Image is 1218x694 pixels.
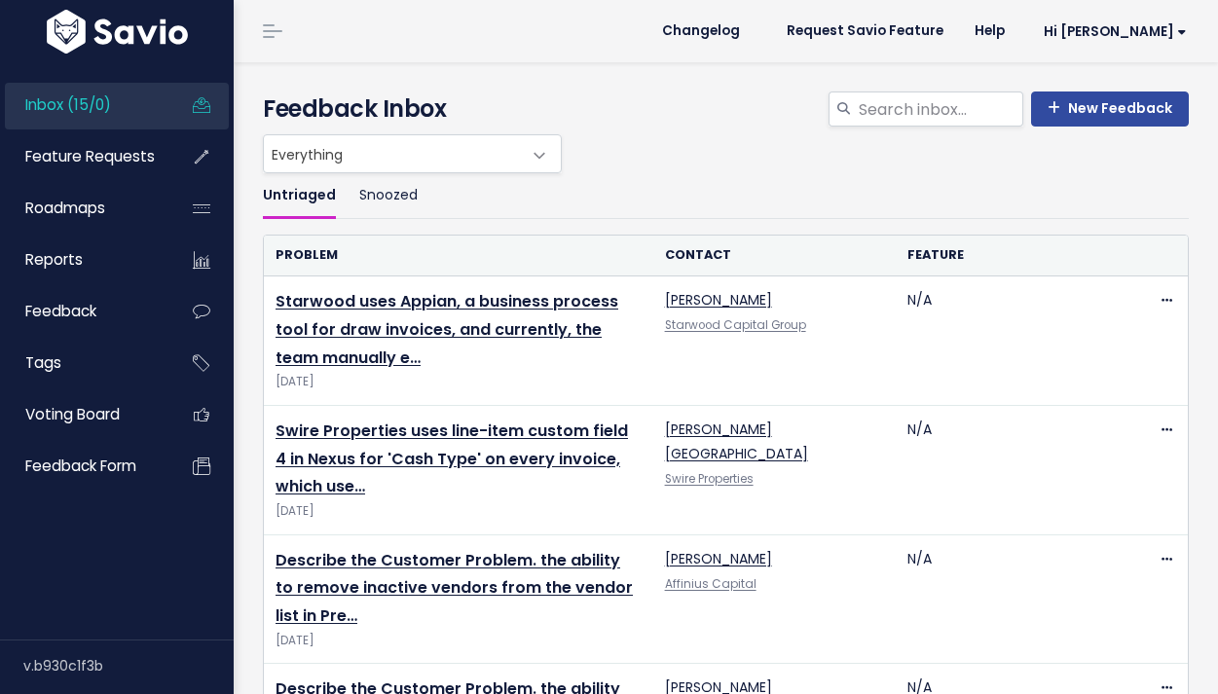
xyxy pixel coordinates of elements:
[1020,17,1202,47] a: Hi [PERSON_NAME]
[25,198,105,218] span: Roadmaps
[5,392,162,437] a: Voting Board
[25,404,120,424] span: Voting Board
[263,173,336,219] a: Untriaged
[359,173,418,219] a: Snoozed
[896,405,1139,534] td: N/A
[263,91,1189,127] h4: Feedback Inbox
[5,83,162,128] a: Inbox (15/0)
[276,420,628,498] a: Swire Properties uses line-item custom field 4 in Nexus for 'Cash Type' on every invoice, which use…
[665,317,806,333] a: Starwood Capital Group
[264,236,653,275] th: Problem
[276,372,642,392] span: [DATE]
[276,501,642,522] span: [DATE]
[5,134,162,179] a: Feature Requests
[1031,91,1189,127] a: New Feedback
[263,134,562,173] span: Everything
[665,576,757,592] a: Affinius Capital
[5,237,162,282] a: Reports
[896,236,1139,275] th: Feature
[665,290,772,310] a: [PERSON_NAME]
[276,549,633,628] a: Describe the Customer Problem. the ability to remove inactive vendors from the vendor list in Pre…
[23,640,234,691] div: v.b930c1f3b
[25,94,111,115] span: Inbox (15/0)
[665,549,772,568] a: [PERSON_NAME]
[25,352,61,373] span: Tags
[5,186,162,231] a: Roadmaps
[25,249,83,270] span: Reports
[896,276,1139,406] td: N/A
[25,146,155,166] span: Feature Requests
[959,17,1020,46] a: Help
[665,420,808,463] a: [PERSON_NAME][GEOGRAPHIC_DATA]
[264,135,522,172] span: Everything
[857,91,1023,127] input: Search inbox...
[771,17,959,46] a: Request Savio Feature
[896,534,1139,664] td: N/A
[263,173,1189,219] ul: Filter feature requests
[25,456,136,476] span: Feedback form
[276,290,618,369] a: Starwood uses Appian, a business process tool for draw invoices, and currently, the team manually e…
[1044,24,1187,39] span: Hi [PERSON_NAME]
[5,444,162,489] a: Feedback form
[5,289,162,334] a: Feedback
[276,631,642,651] span: [DATE]
[665,471,754,487] a: Swire Properties
[25,301,96,321] span: Feedback
[5,341,162,385] a: Tags
[42,10,193,54] img: logo-white.9d6f32f41409.svg
[653,236,897,275] th: Contact
[662,24,740,38] span: Changelog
